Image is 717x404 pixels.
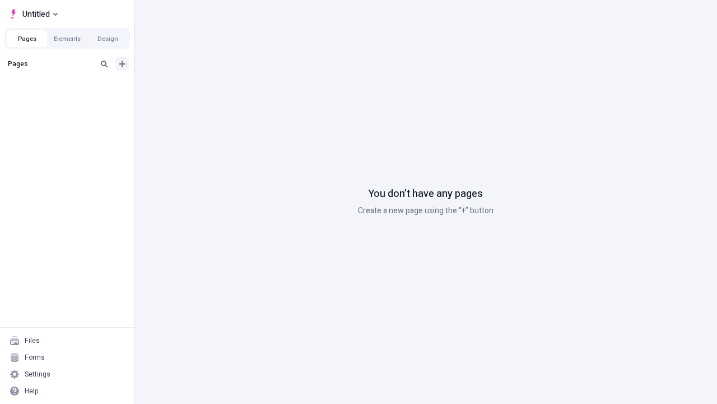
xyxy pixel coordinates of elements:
div: Pages [8,59,93,68]
span: Untitled [22,7,50,21]
p: You don’t have any pages [369,187,483,201]
div: Settings [25,370,50,379]
button: Elements [47,30,87,47]
button: Select site [4,6,62,22]
button: Add new [115,57,129,71]
button: Pages [7,30,47,47]
p: Create a new page using the “+” button [358,205,493,217]
div: Help [25,387,39,396]
button: Design [87,30,128,47]
div: Files [25,336,40,345]
div: Forms [25,353,45,362]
